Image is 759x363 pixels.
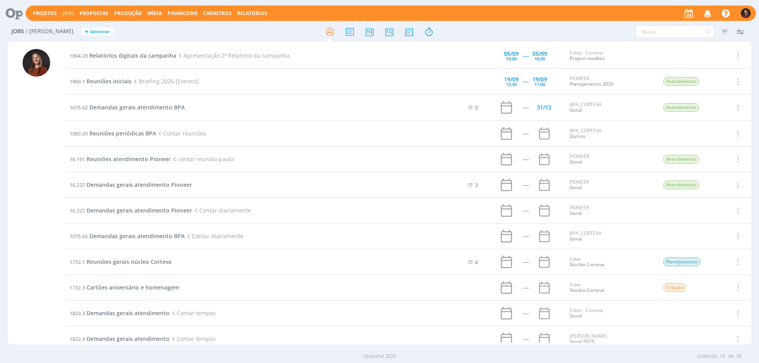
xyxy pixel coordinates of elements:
[741,8,751,18] img: M
[523,105,529,110] div: -----
[570,81,614,87] a: Planejamento 2026
[70,52,176,59] a: 1864.20Relatórios digitais da campanha
[523,233,529,239] div: -----
[523,77,529,85] span: -----
[570,256,651,268] div: Sobe
[570,102,651,113] div: BPA_CORTEVA
[70,232,185,240] a: 1075.62Demandas gerais atendimento BPA
[534,56,545,61] div: 16:00
[570,235,582,242] a: Geral
[147,10,162,17] a: Mídia
[79,10,108,17] span: Propostas
[506,56,517,61] div: 15:00
[70,130,156,137] a: 1083.29Reuniões periódicas BPA
[70,258,172,265] a: 1732.1Reuniões gerais núcleo Corteva
[719,352,725,360] span: 18
[70,233,88,240] span: 1075.62
[90,29,110,34] span: Adicionar
[504,77,519,82] div: 19/09
[523,285,529,290] div: -----
[70,78,85,85] span: 1960.1
[570,107,582,113] a: Geral
[663,181,699,189] span: Atendimento
[77,10,111,17] button: Propostas
[570,308,651,319] div: Enlist - Corteva
[165,10,200,17] button: Financeiro
[70,207,192,214] a: 16.227Demandas gerais atendimento Pioneer
[523,131,529,136] div: -----
[192,207,251,214] span: Contar diariamente
[523,259,529,265] div: -----
[697,352,718,360] span: Exibindo
[70,156,85,163] span: 16.191
[70,104,88,111] span: 1075.62
[89,52,176,59] span: Relatórios digitais da campanha
[168,10,198,17] a: Financeiro
[523,336,529,342] div: -----
[60,10,76,17] button: Jobs
[70,130,88,137] span: 1083.29
[570,210,582,216] a: Geral
[87,335,170,342] span: Demandas gerais atendimento
[30,10,59,17] button: Projetos
[70,181,192,188] a: 16.227Demandas gerais atendimento Pioneer
[87,284,179,291] span: Cartões aniversário e homenagem
[87,258,172,265] span: Reuniões gerais núcleo Corteva
[506,82,517,87] div: 13:30
[475,258,478,266] span: 4
[85,28,89,36] span: +
[570,312,582,319] a: Geral
[70,181,85,188] span: 16.227
[570,55,605,62] a: Projeto modões
[570,154,651,165] div: PIONEER
[663,283,686,292] span: Criação
[237,10,267,17] a: Relatórios
[570,179,651,191] div: PIONEER
[170,309,216,317] span: Contar tempos
[156,130,206,137] span: Contar reuniões
[523,208,529,213] div: -----
[570,287,604,293] a: Núcleo Corteva
[70,77,132,85] a: 1960.1Reuniões iniciais
[171,155,234,163] span: contar reunião pauta
[570,282,651,293] div: Sobe
[62,10,74,17] a: Jobs
[170,335,216,342] span: Contar tempos
[89,103,185,111] span: Demandas gerais atendimento BPA
[176,52,290,59] span: Apresentação 2º Relatório da campanha
[663,103,699,112] span: Atendimento
[70,310,85,317] span: 1823.3
[33,10,57,17] a: Projetos
[70,284,85,291] span: 1732.3
[532,77,547,82] div: 19/09
[203,10,232,17] span: Cadastros
[570,261,604,268] a: Núcleo Corteva
[185,232,244,240] span: Contar diariamente
[636,25,714,38] input: Busca
[570,231,651,242] div: BPA_CORTEVA
[523,52,529,59] span: -----
[70,335,170,342] a: 1822.4Demandas gerais atendimento
[87,77,132,85] span: Reuniões iniciais
[87,181,192,188] span: Demandas gerais atendimento Pioneer
[70,52,88,59] span: 1864.20
[23,49,50,77] img: M
[570,50,651,62] div: Enlist - Corteva
[570,333,651,345] div: [PERSON_NAME]
[112,10,144,17] button: Produção
[504,51,519,56] div: 05/09
[728,352,734,360] span: de
[736,352,741,360] span: 18
[114,10,142,17] a: Produção
[663,258,700,266] span: Planejamento
[523,156,529,162] div: -----
[570,76,651,87] div: PIONEER
[534,82,545,87] div: 17:00
[570,205,651,216] div: PIONEER
[70,335,85,342] span: 1822.4
[70,284,179,291] a: 1732.3Cartões aniversário e homenagem
[570,158,582,165] a: Geral
[570,133,585,139] a: Outros
[523,310,529,316] div: -----
[570,184,582,191] a: Geral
